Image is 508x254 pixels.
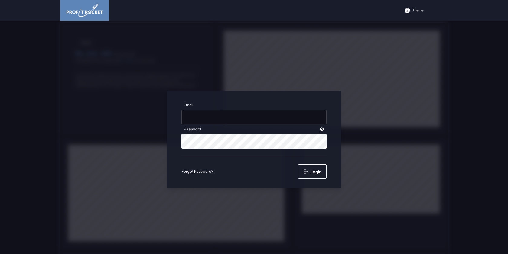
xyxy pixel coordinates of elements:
label: Password [181,124,204,134]
p: Theme [413,8,424,12]
label: Email [181,100,196,110]
button: Login [298,164,327,179]
a: Forgot Password? [181,169,213,174]
img: image [67,4,103,17]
